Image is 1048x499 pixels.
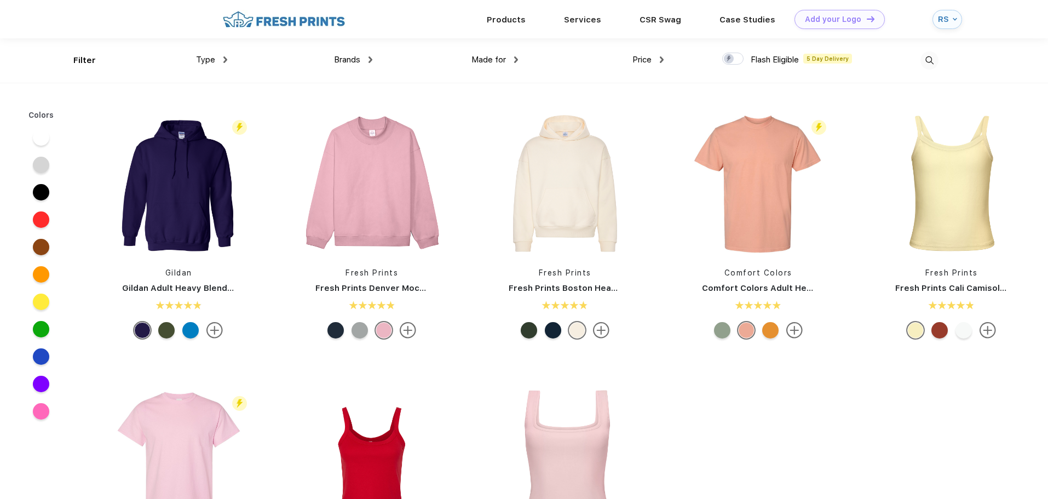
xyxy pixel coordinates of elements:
img: desktop_search.svg [920,51,938,70]
div: Sapphire [182,322,199,339]
a: Fresh Prints Cali Camisole Top [895,283,1023,293]
div: Colors [20,110,62,121]
div: Filter [73,54,96,67]
img: more.svg [786,322,803,339]
div: Toasted [931,322,948,339]
div: Pink [376,322,392,339]
img: fo%20logo%202.webp [220,10,348,29]
a: Gildan Adult Heavy Blend 8 Oz. 50/50 Hooded Sweatshirt [122,283,361,293]
div: Military Green [158,322,175,339]
a: Gildan [165,268,192,277]
a: Fresh Prints Denver Mock Neck Heavyweight Sweatshirt [315,283,553,293]
a: Comfort Colors [724,268,792,277]
img: func=resize&h=266 [686,111,831,256]
img: dropdown.png [660,56,664,63]
div: Butter Yellow [907,322,924,339]
img: func=resize&h=266 [879,111,1024,256]
img: flash_active_toggle.svg [811,120,826,135]
div: Peachy [738,322,755,339]
img: func=resize&h=266 [492,111,638,256]
div: Forest Green [521,322,537,339]
span: Price [632,55,652,65]
span: Flash Eligible [751,55,799,65]
div: Citrus [762,322,779,339]
a: Comfort Colors Adult Heavyweight T-Shirt [702,283,881,293]
div: Add your Logo [805,15,861,24]
div: Purple [134,322,151,339]
a: Products [487,15,526,25]
div: Navy [545,322,561,339]
span: Type [196,55,215,65]
img: more.svg [400,322,416,339]
div: RS [938,15,950,24]
a: Fresh Prints [925,268,978,277]
div: Bay [714,322,730,339]
img: more.svg [980,322,996,339]
div: Buttermilk [569,322,585,339]
a: Fresh Prints [539,268,591,277]
img: more.svg [593,322,609,339]
img: flash_active_toggle.svg [232,120,247,135]
a: Fresh Prints Boston Heavyweight Hoodie [509,283,682,293]
img: more.svg [206,322,223,339]
div: White Chocolate [955,322,972,339]
img: dropdown.png [368,56,372,63]
img: func=resize&h=266 [106,111,251,256]
div: Heathered Grey [352,322,368,339]
div: Navy [327,322,344,339]
span: Brands [334,55,360,65]
img: func=resize&h=266 [299,111,445,256]
img: flash_active_toggle.svg [232,396,247,411]
span: Made for [471,55,506,65]
img: DT [867,16,874,22]
img: dropdown.png [223,56,227,63]
img: arrow_down_blue.svg [953,17,957,21]
a: Fresh Prints [346,268,398,277]
img: dropdown.png [514,56,518,63]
